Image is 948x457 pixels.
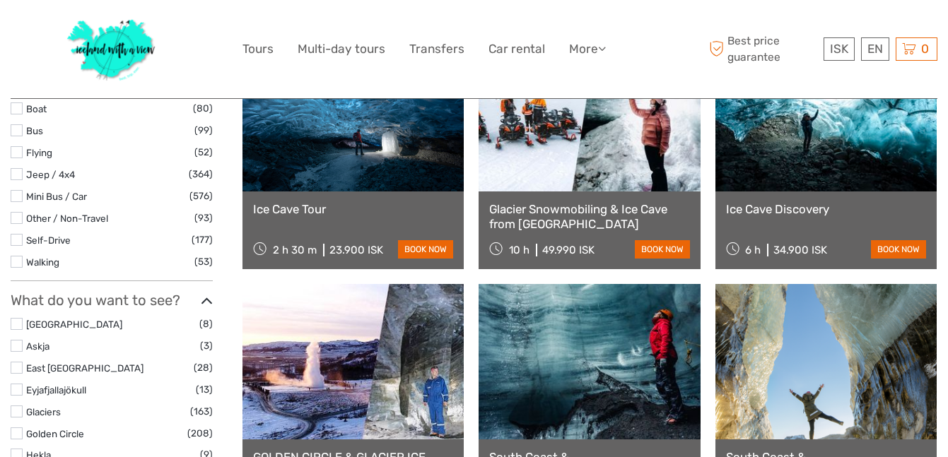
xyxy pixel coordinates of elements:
[196,381,213,398] span: (13)
[26,362,144,374] a: East [GEOGRAPHIC_DATA]
[60,11,163,88] img: 1077-ca632067-b948-436b-9c7a-efe9894e108b_logo_big.jpg
[200,338,213,354] span: (3)
[329,244,383,256] div: 23.900 ISK
[26,428,84,439] a: Golden Circle
[189,188,213,204] span: (576)
[635,240,690,259] a: book now
[163,22,180,39] button: Open LiveChat chat widget
[569,39,606,59] a: More
[193,100,213,117] span: (80)
[26,256,59,268] a: Walking
[26,125,43,136] a: Bus
[488,39,545,59] a: Car rental
[26,103,47,114] a: Boat
[20,25,160,36] p: We're away right now. Please check back later!
[773,244,827,256] div: 34.900 ISK
[194,144,213,160] span: (52)
[489,202,689,231] a: Glacier Snowmobiling & Ice Cave from [GEOGRAPHIC_DATA]
[273,244,317,256] span: 2 h 30 m
[26,406,61,417] a: Glaciers
[194,210,213,226] span: (93)
[542,244,595,256] div: 49.990 ISK
[919,42,931,56] span: 0
[192,232,213,248] span: (177)
[830,42,848,56] span: ISK
[189,166,213,182] span: (364)
[190,403,213,420] span: (163)
[26,319,122,330] a: [GEOGRAPHIC_DATA]
[194,122,213,138] span: (99)
[871,240,926,259] a: book now
[26,213,108,224] a: Other / Non-Travel
[26,384,86,396] a: Eyjafjallajökull
[706,33,820,64] span: Best price guarantee
[26,235,71,246] a: Self-Drive
[398,240,453,259] a: book now
[11,292,213,309] h3: What do you want to see?
[861,37,889,61] div: EN
[253,202,453,216] a: Ice Cave Tour
[26,340,49,352] a: Askja
[194,254,213,270] span: (53)
[199,316,213,332] span: (8)
[242,39,274,59] a: Tours
[194,360,213,376] span: (28)
[298,39,385,59] a: Multi-day tours
[509,244,529,256] span: 10 h
[26,147,52,158] a: Flying
[745,244,761,256] span: 6 h
[726,202,926,216] a: Ice Cave Discovery
[26,169,75,180] a: Jeep / 4x4
[26,191,87,202] a: Mini Bus / Car
[409,39,464,59] a: Transfers
[187,425,213,441] span: (208)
